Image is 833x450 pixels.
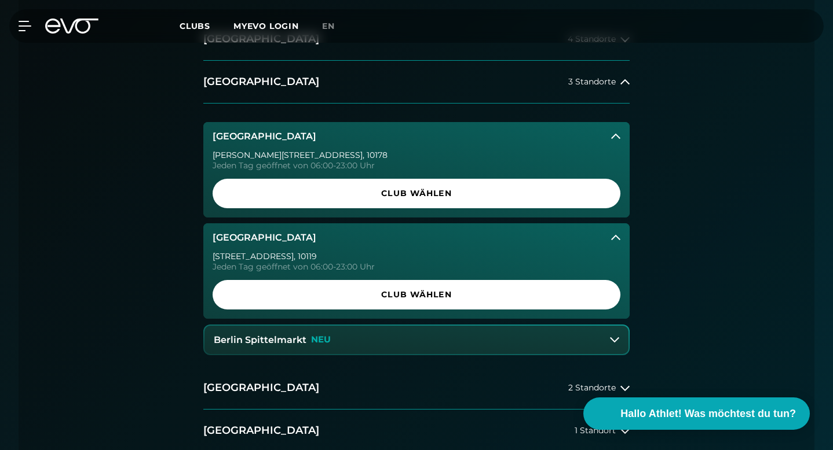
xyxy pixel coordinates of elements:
span: 1 Standort [575,426,616,435]
span: 3 Standorte [568,78,616,86]
h3: [GEOGRAPHIC_DATA] [213,233,316,243]
span: Clubs [180,21,210,31]
a: MYEVO LOGIN [233,21,299,31]
button: [GEOGRAPHIC_DATA]2 Standorte [203,367,630,410]
button: Hallo Athlet! Was möchtest du tun? [583,397,810,430]
span: Club wählen [226,187,607,200]
h3: [GEOGRAPHIC_DATA] [213,131,316,142]
div: Jeden Tag geöffnet von 06:00-23:00 Uhr [213,263,620,271]
a: Club wählen [213,179,620,208]
span: 2 Standorte [568,383,616,392]
a: Club wählen [213,280,620,309]
button: [GEOGRAPHIC_DATA] [203,223,630,252]
h2: [GEOGRAPHIC_DATA] [203,423,319,438]
h2: [GEOGRAPHIC_DATA] [203,381,319,395]
h3: Berlin Spittelmarkt [214,335,306,345]
h2: [GEOGRAPHIC_DATA] [203,75,319,89]
span: Club wählen [226,289,607,301]
div: [STREET_ADDRESS] , 10119 [213,252,620,260]
button: [GEOGRAPHIC_DATA]3 Standorte [203,61,630,104]
a: en [322,20,349,33]
div: Jeden Tag geöffnet von 06:00-23:00 Uhr [213,161,620,169]
span: Hallo Athlet! Was möchtest du tun? [620,406,796,422]
a: Clubs [180,20,233,31]
button: Berlin SpittelmarktNEU [204,326,629,355]
button: [GEOGRAPHIC_DATA] [203,122,630,151]
p: NEU [311,335,331,345]
span: en [322,21,335,31]
div: [PERSON_NAME][STREET_ADDRESS] , 10178 [213,151,620,159]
